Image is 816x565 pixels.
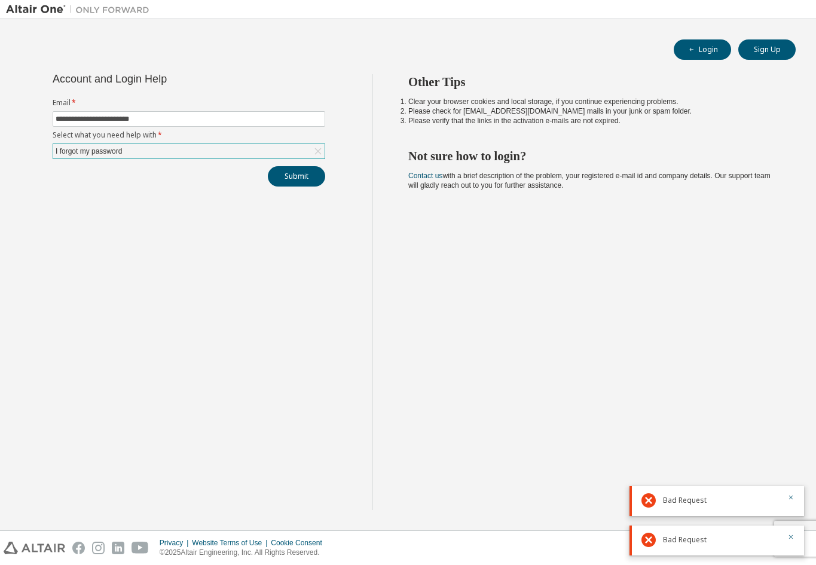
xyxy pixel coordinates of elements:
button: Login [674,39,731,60]
div: Cookie Consent [271,538,329,548]
div: I forgot my password [53,144,325,158]
h2: Other Tips [408,74,774,90]
li: Please verify that the links in the activation e-mails are not expired. [408,116,774,126]
img: youtube.svg [132,542,149,554]
span: Bad Request [663,535,707,545]
p: © 2025 Altair Engineering, Inc. All Rights Reserved. [160,548,329,558]
li: Clear your browser cookies and local storage, if you continue experiencing problems. [408,97,774,106]
div: Privacy [160,538,192,548]
img: facebook.svg [72,542,85,554]
img: Altair One [6,4,155,16]
h2: Not sure how to login? [408,148,774,164]
span: with a brief description of the problem, your registered e-mail id and company details. Our suppo... [408,172,771,190]
img: linkedin.svg [112,542,124,554]
div: I forgot my password [54,145,124,158]
a: Contact us [408,172,442,180]
img: instagram.svg [92,542,105,554]
div: Website Terms of Use [192,538,271,548]
li: Please check for [EMAIL_ADDRESS][DOMAIN_NAME] mails in your junk or spam folder. [408,106,774,116]
button: Submit [268,166,325,187]
label: Email [53,98,325,108]
button: Sign Up [738,39,796,60]
img: altair_logo.svg [4,542,65,554]
label: Select what you need help with [53,130,325,140]
div: Account and Login Help [53,74,271,84]
span: Bad Request [663,496,707,505]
